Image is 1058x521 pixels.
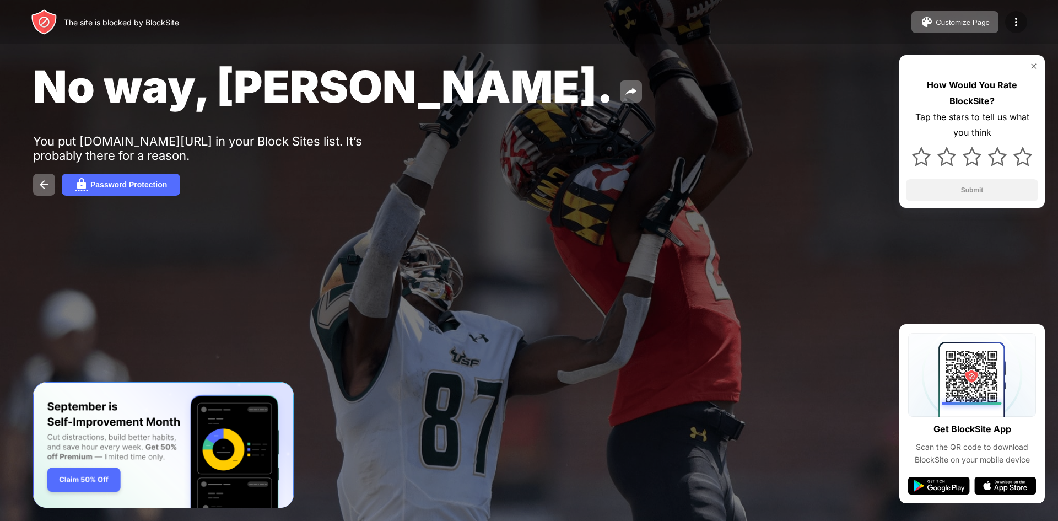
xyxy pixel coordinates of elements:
[906,179,1038,201] button: Submit
[62,174,180,196] button: Password Protection
[988,147,1007,166] img: star.svg
[906,109,1038,141] div: Tap the stars to tell us what you think
[963,147,981,166] img: star.svg
[908,441,1036,466] div: Scan the QR code to download BlockSite on your mobile device
[1010,15,1023,29] img: menu-icon.svg
[936,18,990,26] div: Customize Page
[908,333,1036,417] img: qrcode.svg
[75,178,88,191] img: password.svg
[624,85,638,98] img: share.svg
[31,9,57,35] img: header-logo.svg
[912,147,931,166] img: star.svg
[33,134,374,163] div: You put [DOMAIN_NAME][URL] in your Block Sites list. It’s probably there for a reason.
[908,477,970,495] img: google-play.svg
[906,77,1038,109] div: How Would You Rate BlockSite?
[920,15,933,29] img: pallet.svg
[1013,147,1032,166] img: star.svg
[90,180,167,189] div: Password Protection
[974,477,1036,495] img: app-store.svg
[933,421,1011,437] div: Get BlockSite App
[33,60,613,113] span: No way, [PERSON_NAME].
[33,382,294,508] iframe: Banner
[1029,62,1038,71] img: rate-us-close.svg
[64,18,179,27] div: The site is blocked by BlockSite
[37,178,51,191] img: back.svg
[911,11,998,33] button: Customize Page
[937,147,956,166] img: star.svg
